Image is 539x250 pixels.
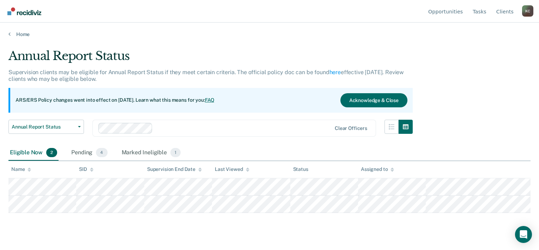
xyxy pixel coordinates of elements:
[79,166,93,172] div: SID
[147,166,202,172] div: Supervision End Date
[329,69,341,76] a: here
[515,226,532,243] div: Open Intercom Messenger
[205,97,215,103] a: FAQ
[215,166,249,172] div: Last Viewed
[522,5,533,17] button: Profile dropdown button
[16,97,214,104] p: ARS/ERS Policy changes went into effect on [DATE]. Learn what this means for you:
[8,145,59,161] div: Eligible Now2
[120,145,182,161] div: Marked Ineligible1
[8,120,84,134] button: Annual Report Status
[8,69,404,82] p: Supervision clients may be eligible for Annual Report Status if they meet certain criteria. The o...
[11,166,31,172] div: Name
[340,93,407,107] button: Acknowledge & Close
[522,5,533,17] div: K C
[293,166,308,172] div: Status
[46,148,57,157] span: 2
[96,148,107,157] span: 4
[170,148,181,157] span: 1
[8,31,531,37] a: Home
[7,7,41,15] img: Recidiviz
[12,124,75,130] span: Annual Report Status
[361,166,394,172] div: Assigned to
[8,49,413,69] div: Annual Report Status
[335,125,367,131] div: Clear officers
[70,145,109,161] div: Pending4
